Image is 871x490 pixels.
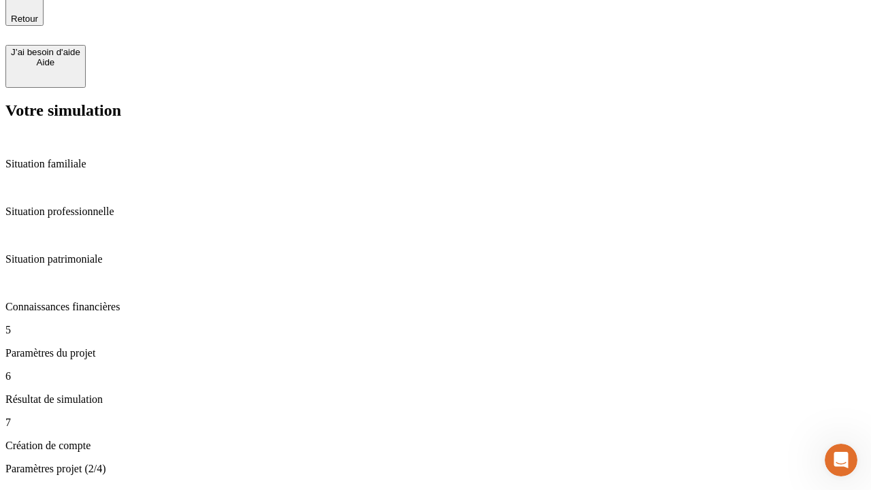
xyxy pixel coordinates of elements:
[5,206,866,218] p: Situation professionnelle
[5,370,866,382] p: 6
[5,324,866,336] p: 5
[5,253,866,265] p: Situation patrimoniale
[11,47,80,57] div: J’ai besoin d'aide
[5,158,866,170] p: Situation familiale
[11,57,80,67] div: Aide
[5,101,866,120] h2: Votre simulation
[5,301,866,313] p: Connaissances financières
[11,14,38,24] span: Retour
[5,416,866,429] p: 7
[5,463,866,475] p: Paramètres projet (2/4)
[825,444,857,476] iframe: Intercom live chat
[5,347,866,359] p: Paramètres du projet
[5,393,866,406] p: Résultat de simulation
[5,440,866,452] p: Création de compte
[5,45,86,88] button: J’ai besoin d'aideAide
